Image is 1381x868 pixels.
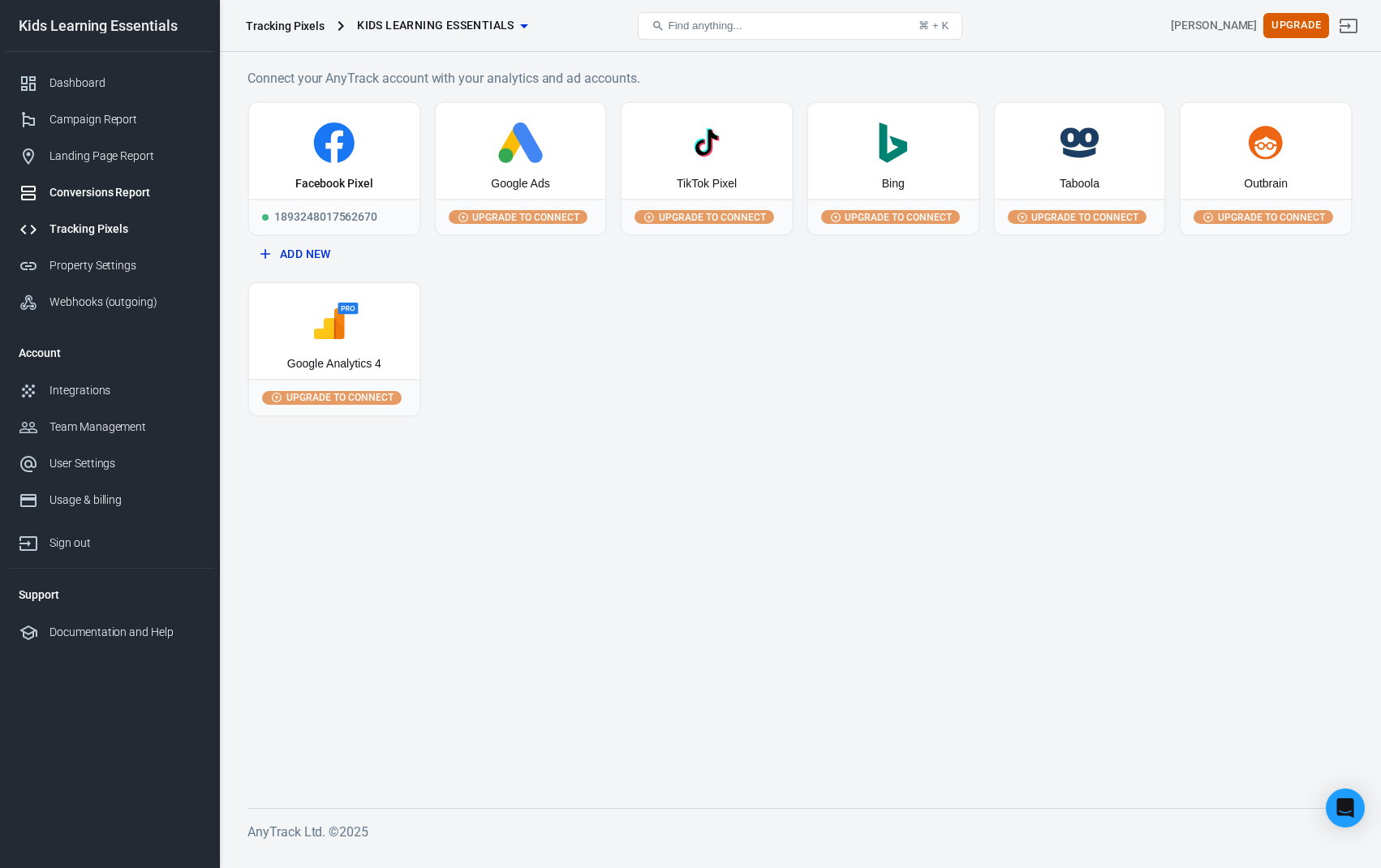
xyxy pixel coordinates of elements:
[6,482,213,518] a: Usage & billing
[49,455,200,472] div: User Settings
[357,15,514,36] span: Kids Learning Essentials
[668,19,742,32] span: Find anything...
[6,65,213,101] a: Dashboard
[249,199,419,234] div: 1893248017562670
[49,419,200,436] div: Team Management
[1329,6,1368,45] a: Sign out
[49,75,200,92] div: Dashboard
[1326,789,1365,827] div: Open Intercom Messenger
[1215,210,1328,225] span: Upgrade to connect
[1179,101,1353,236] button: OutbrainUpgrade to connect
[247,101,421,236] a: Facebook PixelRunning1893248017562670
[49,294,200,311] div: Webhooks (outgoing)
[993,101,1167,236] button: TaboolaUpgrade to connect
[295,176,373,192] div: Facebook Pixel
[6,372,213,409] a: Integrations
[434,101,608,236] button: Google AdsUpgrade to connect
[49,535,200,552] div: Sign out
[620,101,794,236] button: TikTok PixelUpgrade to connect
[49,111,200,128] div: Campaign Report
[6,518,213,561] a: Sign out
[6,101,213,138] a: Campaign Report
[6,138,213,174] a: Landing Page Report
[6,284,213,320] a: Webhooks (outgoing)
[49,148,200,165] div: Landing Page Report
[49,221,200,238] div: Tracking Pixels
[283,390,397,405] span: Upgrade to connect
[247,68,1353,88] h6: Connect your AnyTrack account with your analytics and ad accounts.
[247,822,1353,842] h6: AnyTrack Ltd. © 2025
[807,101,980,236] button: BingUpgrade to connect
[638,12,962,40] button: Find anything...⌘ + K
[6,333,213,372] li: Account
[919,19,949,32] div: ⌘ + K
[49,492,200,509] div: Usage & billing
[49,257,200,274] div: Property Settings
[6,575,213,614] li: Support
[882,176,905,192] div: Bing
[254,239,415,269] button: Add New
[656,210,769,225] span: Upgrade to connect
[287,356,381,372] div: Google Analytics 4
[1028,210,1142,225] span: Upgrade to connect
[6,19,213,33] div: Kids Learning Essentials
[677,176,737,192] div: TikTok Pixel
[1171,17,1257,34] div: Account id: NtgCPd8J
[491,176,549,192] div: Google Ads
[841,210,955,225] span: Upgrade to connect
[1060,176,1099,192] div: Taboola
[469,210,583,225] span: Upgrade to connect
[6,445,213,482] a: User Settings
[246,18,325,34] div: Tracking Pixels
[262,214,269,221] span: Running
[49,184,200,201] div: Conversions Report
[49,382,200,399] div: Integrations
[6,409,213,445] a: Team Management
[1244,176,1288,192] div: Outbrain
[1263,13,1329,38] button: Upgrade
[247,281,421,416] button: Google Analytics 4Upgrade to connect
[351,11,534,41] button: Kids Learning Essentials
[6,174,213,211] a: Conversions Report
[49,624,200,641] div: Documentation and Help
[6,211,213,247] a: Tracking Pixels
[6,247,213,284] a: Property Settings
